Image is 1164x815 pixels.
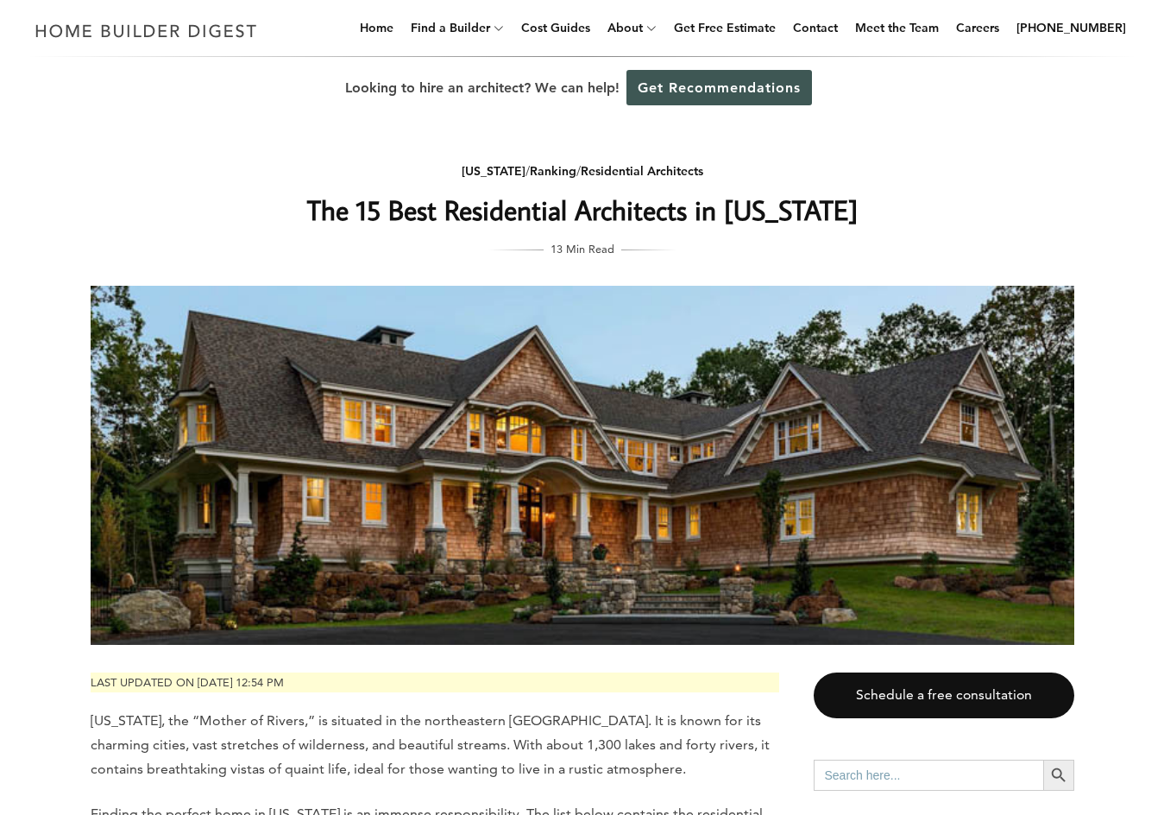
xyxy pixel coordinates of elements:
[28,14,265,47] img: Home Builder Digest
[581,163,703,179] a: Residential Architects
[91,712,770,777] span: [US_STATE], the “Mother of Rivers,” is situated in the northeastern [GEOGRAPHIC_DATA]. It is know...
[238,161,927,182] div: / /
[530,163,576,179] a: Ranking
[814,673,1074,718] a: Schedule a free consultation
[91,673,779,692] p: Last updated on [DATE] 12:54 pm
[238,189,927,231] h1: The 15 Best Residential Architects in [US_STATE]
[626,70,812,105] a: Get Recommendations
[814,760,1043,791] input: Search here...
[1049,766,1068,785] svg: Search
[551,239,614,258] span: 13 Min Read
[462,163,525,179] a: [US_STATE]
